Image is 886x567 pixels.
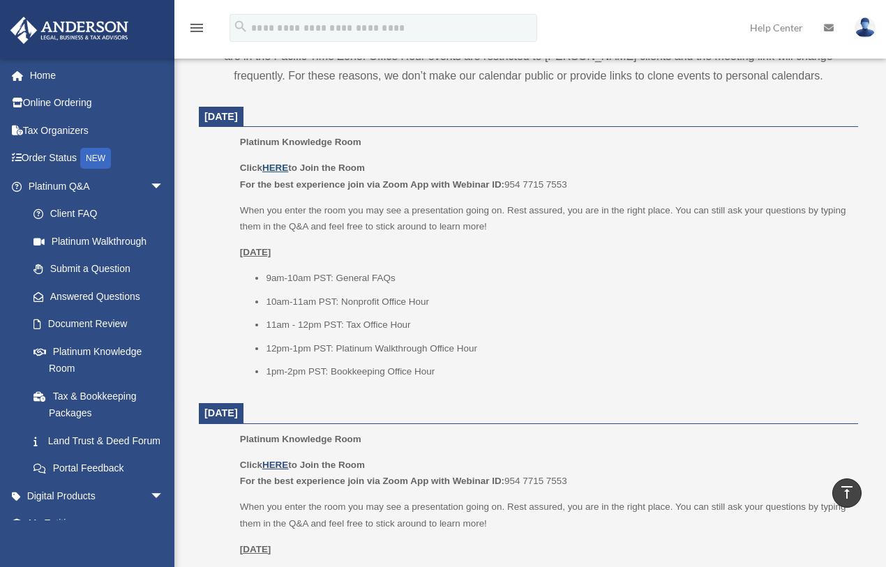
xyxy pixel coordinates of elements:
a: My Entitiesarrow_drop_down [10,510,185,538]
span: arrow_drop_down [150,482,178,511]
a: HERE [262,460,288,470]
a: Document Review [20,310,185,338]
p: When you enter the room you may see a presentation going on. Rest assured, you are in the right p... [240,202,848,235]
i: menu [188,20,205,36]
a: Answered Questions [20,282,185,310]
i: vertical_align_top [839,484,855,501]
span: Platinum Knowledge Room [240,434,361,444]
a: Platinum Q&Aarrow_drop_down [10,172,185,200]
li: 1pm-2pm PST: Bookkeeping Office Hour [266,363,848,380]
a: Platinum Knowledge Room [20,338,178,382]
a: Order StatusNEW [10,144,185,173]
p: 954 7715 7553 [240,160,848,192]
b: For the best experience join via Zoom App with Webinar ID: [240,179,504,190]
span: [DATE] [204,407,238,418]
a: HERE [262,162,288,173]
p: When you enter the room you may see a presentation going on. Rest assured, you are in the right p... [240,499,848,531]
span: Platinum Knowledge Room [240,137,361,147]
b: Click to Join the Room [240,162,365,173]
b: Click to Join the Room [240,460,365,470]
img: User Pic [855,17,876,38]
a: Digital Productsarrow_drop_down [10,482,185,510]
a: Tax Organizers [10,116,185,144]
a: Land Trust & Deed Forum [20,427,185,455]
u: [DATE] [240,544,271,554]
i: search [233,19,248,34]
li: 11am - 12pm PST: Tax Office Hour [266,317,848,333]
div: NEW [80,148,111,169]
a: Submit a Question [20,255,185,283]
a: Client FAQ [20,200,185,228]
a: Home [10,61,185,89]
span: arrow_drop_down [150,172,178,201]
b: For the best experience join via Zoom App with Webinar ID: [240,476,504,486]
span: arrow_drop_down [150,510,178,538]
a: Portal Feedback [20,455,185,483]
li: 12pm-1pm PST: Platinum Walkthrough Office Hour [266,340,848,357]
a: vertical_align_top [832,478,862,508]
a: Online Ordering [10,89,185,117]
u: [DATE] [240,247,271,257]
a: Tax & Bookkeeping Packages [20,382,185,427]
a: menu [188,24,205,36]
p: 954 7715 7553 [240,457,848,490]
a: Platinum Walkthrough [20,227,185,255]
li: 10am-11am PST: Nonprofit Office Hour [266,294,848,310]
li: 9am-10am PST: General FAQs [266,270,848,287]
span: [DATE] [204,111,238,122]
img: Anderson Advisors Platinum Portal [6,17,133,44]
